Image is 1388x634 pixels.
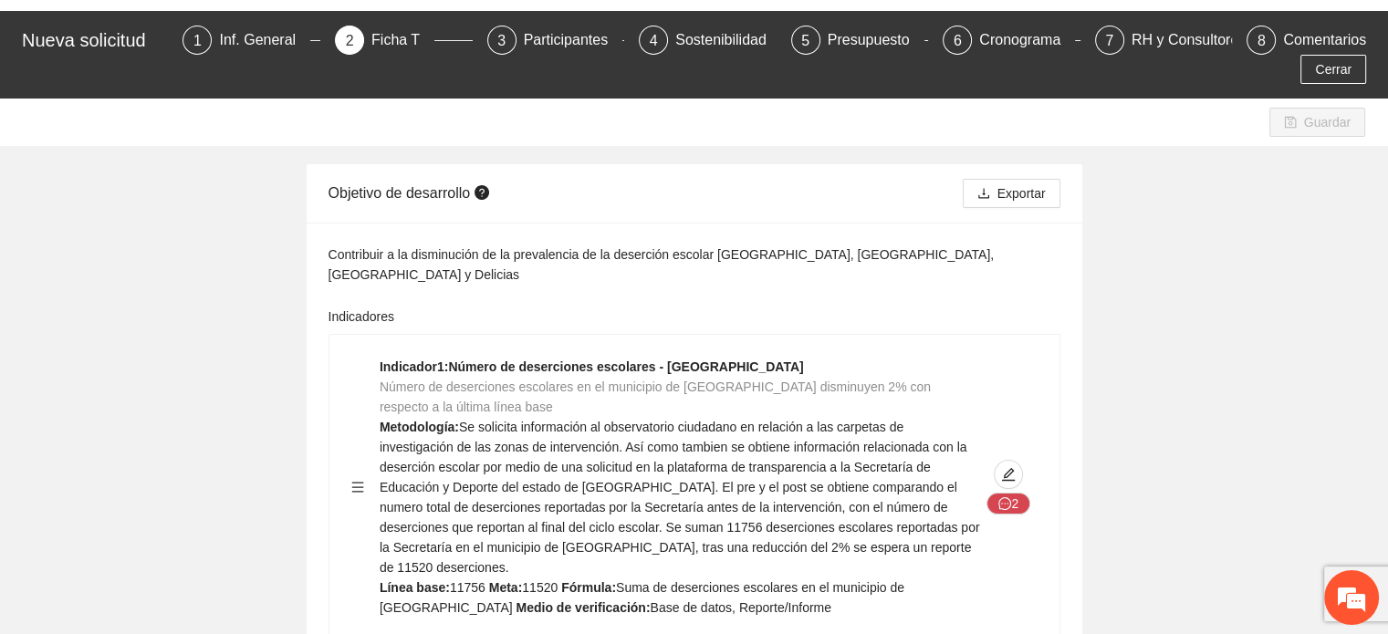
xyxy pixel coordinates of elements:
div: Nueva solicitud [22,26,172,55]
strong: Indicador 1 : Número de deserciones escolares - [GEOGRAPHIC_DATA] [380,359,804,374]
button: Cerrar [1300,55,1366,84]
div: Inf. General [219,26,310,55]
button: message2 [986,493,1030,514]
strong: Fórmula: [561,580,616,595]
span: 5 [801,33,809,48]
span: 3 [497,33,506,48]
div: 2Ficha T [335,26,473,55]
strong: Línea base: [380,580,450,595]
button: edit [994,460,1023,489]
span: 4 [650,33,658,48]
span: 6 [954,33,962,48]
div: Presupuesto [828,26,924,55]
span: 2 [346,33,354,48]
textarea: Escriba su mensaje y pulse “Intro” [9,432,348,496]
span: question-circle [475,185,489,200]
div: 1Inf. General [183,26,320,55]
span: download [977,187,990,202]
span: menu [351,481,364,494]
span: Exportar [997,183,1046,203]
div: 8Comentarios [1247,26,1366,55]
button: saveGuardar [1269,108,1365,137]
span: 11756 [450,580,485,595]
div: Participantes [524,26,623,55]
span: Cerrar [1315,59,1351,79]
span: edit [995,467,1022,482]
span: message [998,497,1011,512]
span: Se solicita información al observatorio ciudadano en relación a las carpetas de investigación de ... [380,420,980,575]
div: Contribuir a la disminución de la prevalencia de la deserción escolar [GEOGRAPHIC_DATA], [GEOGRAP... [329,244,1060,285]
div: Sostenibilidad [675,26,781,55]
span: 11520 [522,580,558,595]
div: RH y Consultores [1132,26,1260,55]
strong: Meta: [489,580,523,595]
div: Ficha T [371,26,434,55]
span: Estamos en línea. [106,211,252,395]
button: downloadExportar [963,179,1060,208]
span: Base de datos, Reporte/Informe [651,600,831,615]
span: Número de deserciones escolares en el municipio de [GEOGRAPHIC_DATA] disminuyen 2% con respecto a... [380,379,931,414]
div: 7RH y Consultores [1095,26,1233,55]
div: 4Sostenibilidad [639,26,777,55]
span: Objetivo de desarrollo [329,185,494,201]
div: 6Cronograma [943,26,1080,55]
strong: Medio de verificación: [516,600,650,615]
strong: Metodología: [380,420,459,434]
span: 7 [1105,33,1113,48]
span: 8 [1258,33,1266,48]
span: Suma de deserciones escolares en el municipio de [GEOGRAPHIC_DATA] [380,580,904,615]
div: 5Presupuesto [791,26,929,55]
label: Indicadores [329,307,394,327]
div: Cronograma [979,26,1075,55]
div: Chatee con nosotros ahora [95,93,307,117]
div: Minimizar ventana de chat en vivo [299,9,343,53]
div: Comentarios [1283,26,1366,55]
span: 1 [193,33,202,48]
div: 3Participantes [487,26,625,55]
